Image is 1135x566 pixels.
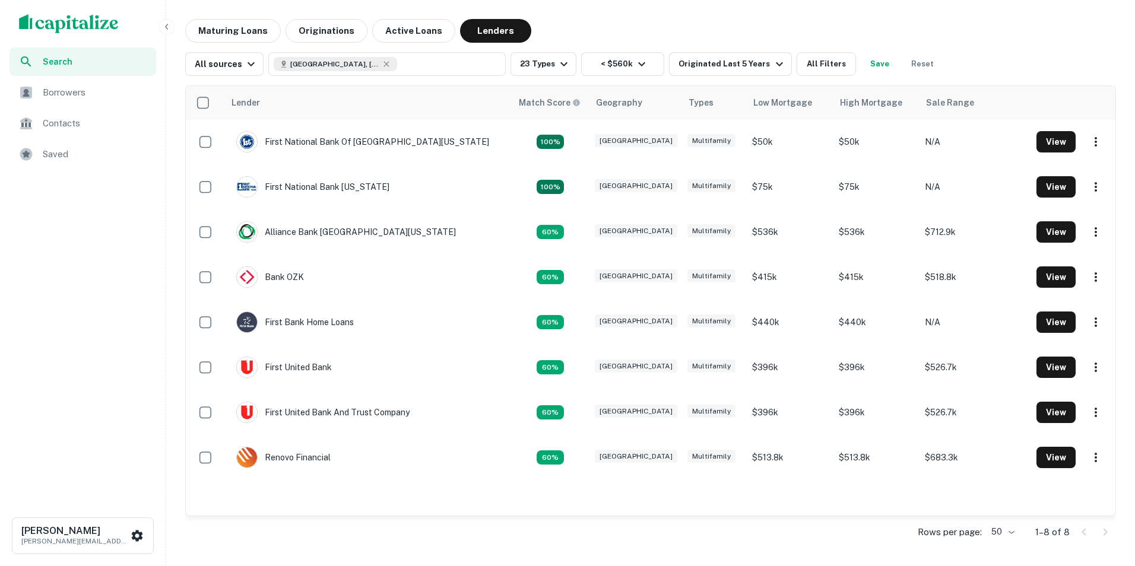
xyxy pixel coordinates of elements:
div: Alliance Bank [GEOGRAPHIC_DATA][US_STATE] [236,221,456,243]
button: Originations [286,19,367,43]
div: First Bank Home Loans [236,311,354,333]
td: $75k [833,164,920,209]
img: picture [237,402,257,422]
a: Borrowers [9,78,156,107]
button: View [1036,266,1076,288]
td: $683.3k [919,435,1030,480]
iframe: Chat Widget [1076,471,1135,528]
span: [GEOGRAPHIC_DATA], [GEOGRAPHIC_DATA] [290,59,379,69]
div: Capitalize uses an advanced AI algorithm to match your search with the best lender. The match sco... [537,135,564,149]
button: [GEOGRAPHIC_DATA], [GEOGRAPHIC_DATA] [268,52,506,76]
div: Multifamily [687,405,735,418]
button: < $560k [581,52,664,76]
button: View [1036,311,1076,333]
button: View [1036,447,1076,468]
div: Capitalize uses an advanced AI algorithm to match your search with the best lender. The match sco... [537,405,564,419]
img: picture [237,447,257,468]
div: Multifamily [687,269,735,283]
h6: Match Score [519,96,578,109]
div: Multifamily [687,314,735,328]
th: Geography [589,86,681,119]
td: N/A [919,119,1030,164]
th: Sale Range [919,86,1030,119]
button: Lenders [460,19,531,43]
button: Save your search to get updates of matches that match your search criteria. [861,52,899,76]
span: Contacts [43,116,149,131]
th: Lender [224,86,512,119]
div: [GEOGRAPHIC_DATA] [595,314,677,328]
td: $396k [746,345,833,390]
div: Lender [232,96,260,110]
div: [GEOGRAPHIC_DATA] [595,360,677,373]
button: Maturing Loans [185,19,281,43]
td: $396k [833,345,920,390]
div: Multifamily [687,224,735,238]
td: $440k [833,300,920,345]
button: All sources [185,52,264,76]
div: Low Mortgage [753,96,812,110]
th: Types [681,86,746,119]
th: High Mortgage [833,86,920,119]
td: $536k [746,209,833,255]
div: All sources [195,57,258,71]
div: [GEOGRAPHIC_DATA] [595,134,677,148]
div: Multifamily [687,360,735,373]
div: Multifamily [687,450,735,463]
button: View [1036,176,1076,198]
div: [GEOGRAPHIC_DATA] [595,224,677,238]
div: Capitalize uses an advanced AI algorithm to match your search with the best lender. The match sco... [537,180,564,194]
div: High Mortgage [840,96,902,110]
td: $396k [833,390,920,435]
span: Borrowers [43,85,149,100]
div: Capitalize uses an advanced AI algorithm to match your search with the best lender. The match sco... [537,270,564,284]
div: Geography [596,96,642,110]
td: $513.8k [833,435,920,480]
button: 23 Types [511,52,576,76]
button: Originated Last 5 Years [669,52,791,76]
td: $415k [746,255,833,300]
div: First National Bank [US_STATE] [236,176,389,198]
td: $712.9k [919,209,1030,255]
div: Saved [9,140,156,168]
td: N/A [919,300,1030,345]
a: Search [9,47,156,76]
p: Rows per page: [918,525,982,539]
img: picture [237,132,257,152]
td: $526.7k [919,390,1030,435]
td: $536k [833,209,920,255]
img: capitalize-logo.png [19,14,119,33]
img: picture [237,177,257,197]
div: 50 [987,523,1016,540]
div: Types [689,96,714,110]
td: $50k [833,119,920,164]
a: Contacts [9,109,156,138]
button: Reset [903,52,941,76]
th: Capitalize uses an advanced AI algorithm to match your search with the best lender. The match sco... [512,86,589,119]
button: All Filters [797,52,856,76]
h6: [PERSON_NAME] [21,526,128,536]
div: First United Bank And Trust Company [236,402,410,423]
button: View [1036,131,1076,152]
div: [GEOGRAPHIC_DATA] [595,450,677,463]
td: $440k [746,300,833,345]
td: $50k [746,119,833,164]
td: $415k [833,255,920,300]
div: Originated Last 5 Years [679,57,786,71]
div: First National Bank Of [GEOGRAPHIC_DATA][US_STATE] [236,131,489,152]
div: Sale Range [926,96,974,110]
p: [PERSON_NAME][EMAIL_ADDRESS][DOMAIN_NAME] [21,536,128,546]
div: [GEOGRAPHIC_DATA] [595,269,677,283]
div: [GEOGRAPHIC_DATA] [595,405,677,418]
td: $518.8k [919,255,1030,300]
div: [GEOGRAPHIC_DATA] [595,179,677,193]
button: View [1036,221,1076,243]
div: Bank OZK [236,266,304,288]
div: Multifamily [687,134,735,148]
td: $513.8k [746,435,833,480]
td: $526.7k [919,345,1030,390]
div: Capitalize uses an advanced AI algorithm to match your search with the best lender. The match sco... [537,360,564,374]
td: $396k [746,390,833,435]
